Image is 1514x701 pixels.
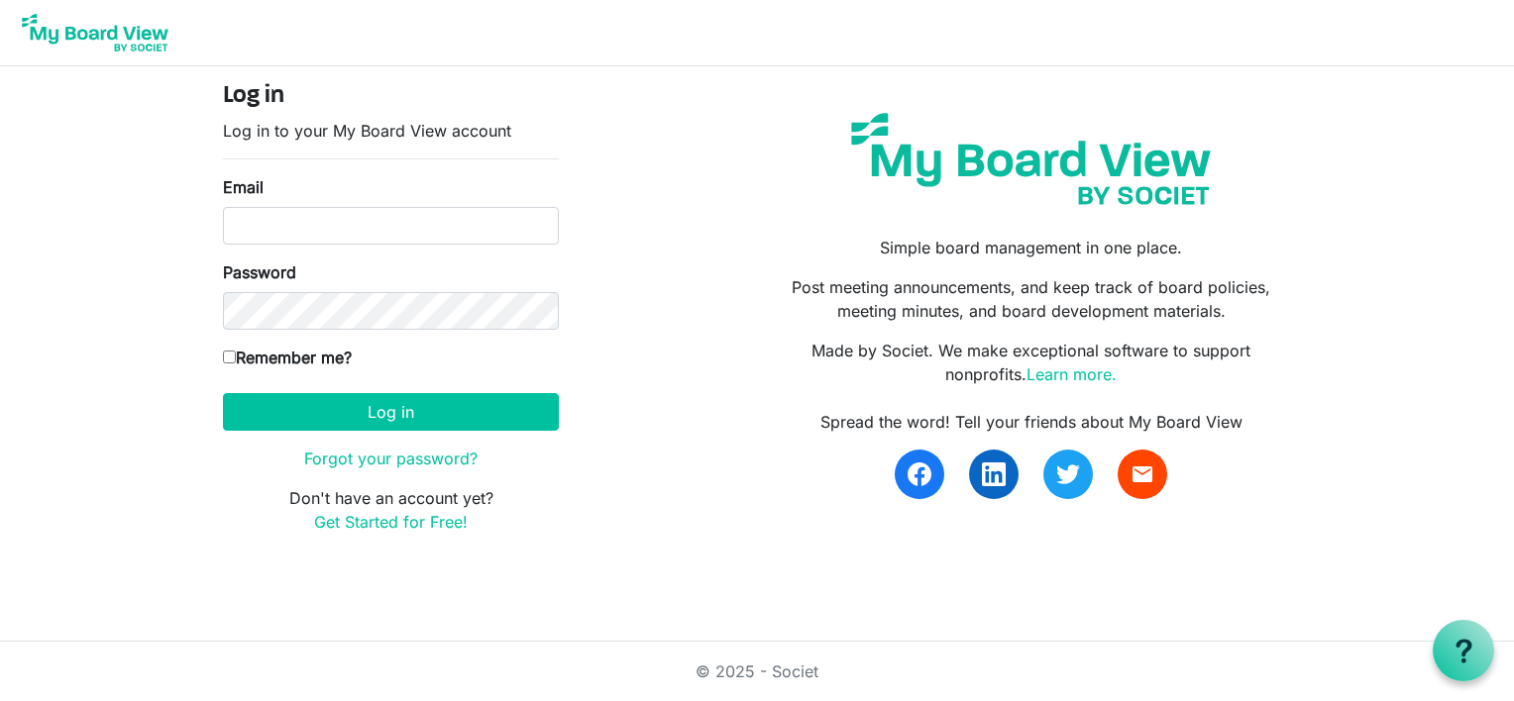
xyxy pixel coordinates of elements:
[223,82,559,111] h4: Log in
[304,449,478,468] a: Forgot your password?
[1118,450,1167,499] a: email
[1027,364,1117,384] a: Learn more.
[1056,462,1080,486] img: twitter.svg
[772,339,1291,386] p: Made by Societ. We make exceptional software to support nonprofits.
[836,98,1226,220] img: my-board-view-societ.svg
[223,393,559,431] button: Log in
[223,260,296,284] label: Password
[223,119,559,143] p: Log in to your My Board View account
[314,512,468,532] a: Get Started for Free!
[1131,462,1154,486] span: email
[223,350,236,363] input: Remember me?
[223,486,559,534] p: Don't have an account yet?
[696,661,818,681] a: © 2025 - Societ
[982,462,1006,486] img: linkedin.svg
[16,8,174,57] img: My Board View Logo
[772,410,1291,434] div: Spread the word! Tell your friends about My Board View
[772,275,1291,323] p: Post meeting announcements, and keep track of board policies, meeting minutes, and board developm...
[223,175,264,199] label: Email
[772,236,1291,259] p: Simple board management in one place.
[908,462,931,486] img: facebook.svg
[223,346,352,369] label: Remember me?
